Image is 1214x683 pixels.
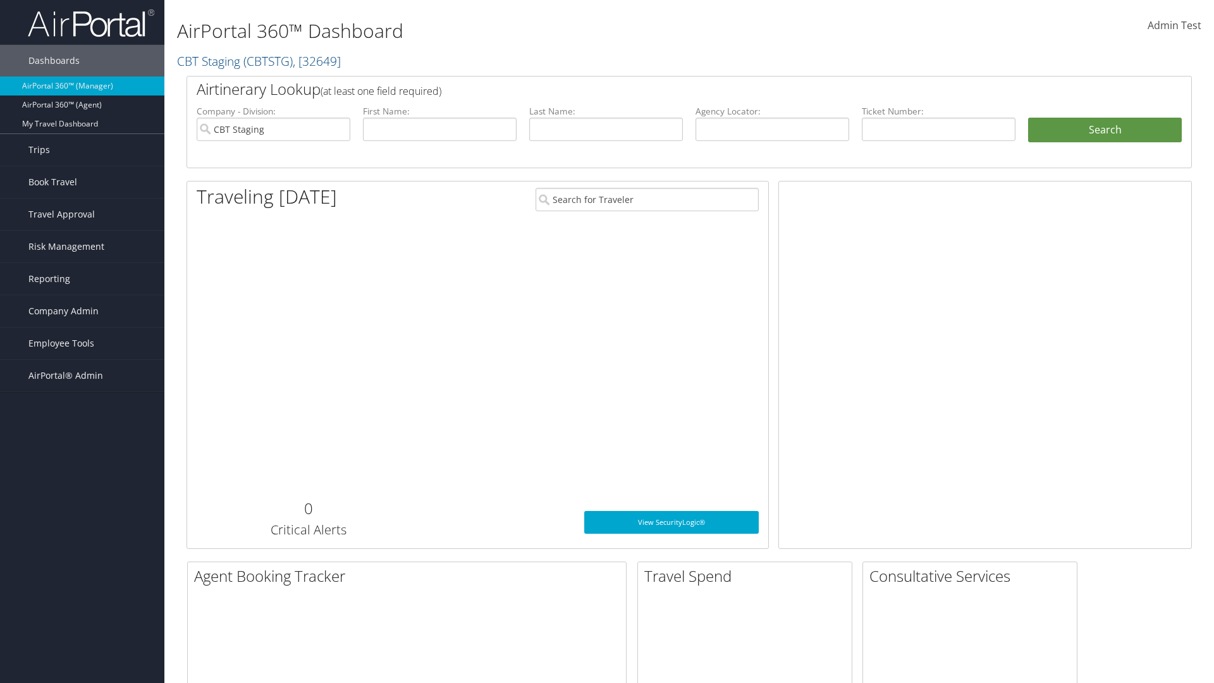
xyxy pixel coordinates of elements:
input: Search for Traveler [536,188,759,211]
h2: 0 [197,498,420,519]
span: Dashboards [28,45,80,77]
h2: Travel Spend [644,565,852,587]
h2: Consultative Services [869,565,1077,587]
h2: Agent Booking Tracker [194,565,626,587]
h2: Airtinerary Lookup [197,78,1098,100]
span: Employee Tools [28,328,94,359]
label: Ticket Number: [862,105,1015,118]
span: Trips [28,134,50,166]
span: Book Travel [28,166,77,198]
span: Admin Test [1148,18,1201,32]
span: AirPortal® Admin [28,360,103,391]
label: Last Name: [529,105,683,118]
button: Search [1028,118,1182,143]
span: Reporting [28,263,70,295]
label: First Name: [363,105,517,118]
h1: AirPortal 360™ Dashboard [177,18,860,44]
span: ( CBTSTG ) [243,52,293,70]
a: Admin Test [1148,6,1201,46]
a: CBT Staging [177,52,341,70]
img: airportal-logo.png [28,8,154,38]
h3: Critical Alerts [197,521,420,539]
span: Travel Approval [28,199,95,230]
span: (at least one field required) [321,84,441,98]
span: Company Admin [28,295,99,327]
a: View SecurityLogic® [584,511,759,534]
span: Risk Management [28,231,104,262]
label: Company - Division: [197,105,350,118]
h1: Traveling [DATE] [197,183,337,210]
span: , [ 32649 ] [293,52,341,70]
label: Agency Locator: [696,105,849,118]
